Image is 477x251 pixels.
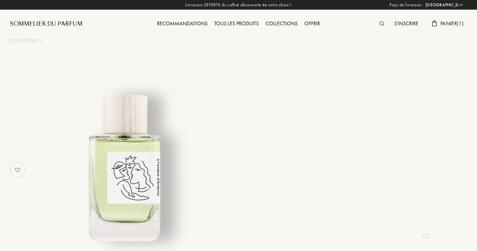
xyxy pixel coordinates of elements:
a: Collections [262,20,301,27]
a: Collections [10,37,38,44]
a: Offrir [301,20,323,27]
img: search_icn.svg [380,21,384,26]
span: Pays de livraison : [390,2,424,8]
div: Offrir [301,20,323,28]
a: Recommandations [154,20,211,27]
div: Collections [262,20,301,28]
div: / [40,37,43,44]
div: Tous les produits [211,20,262,28]
a: Sommelier du Parfum [10,20,82,28]
a: Tous les produits [211,20,262,27]
span: Panier ( 1 ) [440,20,464,27]
div: S'inscrire [391,20,422,28]
div: Recommandations [154,20,211,28]
img: undefined undefined [42,85,206,248]
img: cart.svg [432,20,437,26]
a: S'inscrire [391,20,422,27]
img: no_like_p.png [11,163,24,176]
